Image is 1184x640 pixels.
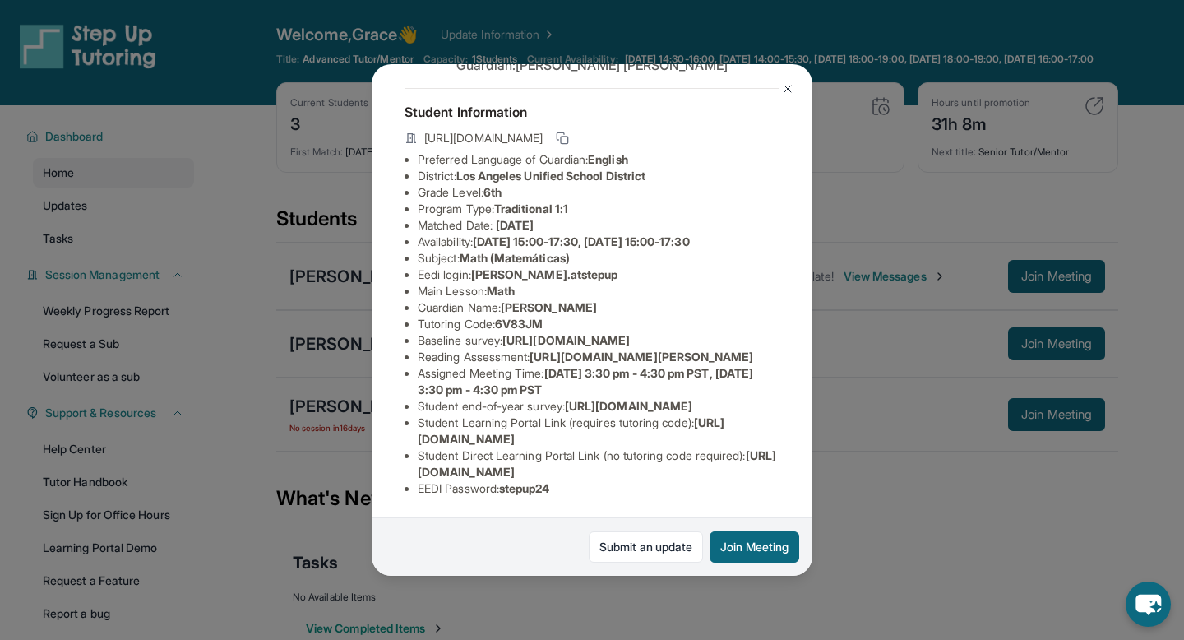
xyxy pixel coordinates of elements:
span: [URL][DOMAIN_NAME] [424,130,543,146]
li: Preferred Language of Guardian: [418,151,779,168]
span: [URL][DOMAIN_NAME] [565,399,692,413]
span: [DATE] [496,218,534,232]
span: Math (Matemáticas) [460,251,570,265]
li: Assigned Meeting Time : [418,365,779,398]
span: 6V83JM [495,317,543,331]
span: [URL][DOMAIN_NAME] [502,333,630,347]
li: District: [418,168,779,184]
li: Eedi login : [418,267,779,283]
li: Student Learning Portal Link (requires tutoring code) : [418,415,779,448]
li: Grade Level: [418,184,779,201]
span: [DATE] 3:30 pm - 4:30 pm PST, [DATE] 3:30 pm - 4:30 pm PST [418,366,753,397]
li: Main Lesson : [418,283,779,299]
span: Math [487,284,515,298]
img: Close Icon [781,82,794,95]
li: Guardian Name : [418,299,779,316]
li: EEDI Password : [418,480,779,497]
li: Matched Date: [418,217,779,234]
span: Los Angeles Unified School District [456,169,645,183]
span: English [588,152,628,166]
h4: Student Information [405,102,779,122]
li: Tutoring Code : [418,316,779,332]
p: Guardian: [PERSON_NAME] [PERSON_NAME] [405,55,779,75]
li: Reading Assessment : [418,349,779,365]
span: [URL][DOMAIN_NAME][PERSON_NAME] [530,350,753,364]
span: [PERSON_NAME].atstepup [471,267,618,281]
li: Student end-of-year survey : [418,398,779,415]
li: Subject : [418,250,779,267]
span: [PERSON_NAME] [501,300,597,314]
button: Copy link [553,128,572,148]
li: Student Direct Learning Portal Link (no tutoring code required) : [418,448,779,480]
span: stepup24 [499,481,550,495]
li: Baseline survey : [418,332,779,349]
span: Traditional 1:1 [494,202,568,216]
span: 6th [483,185,502,199]
span: [DATE] 15:00-17:30, [DATE] 15:00-17:30 [473,234,690,248]
button: chat-button [1126,582,1171,627]
li: Program Type: [418,201,779,217]
a: Submit an update [589,531,703,563]
button: Join Meeting [710,531,799,563]
li: Availability: [418,234,779,250]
